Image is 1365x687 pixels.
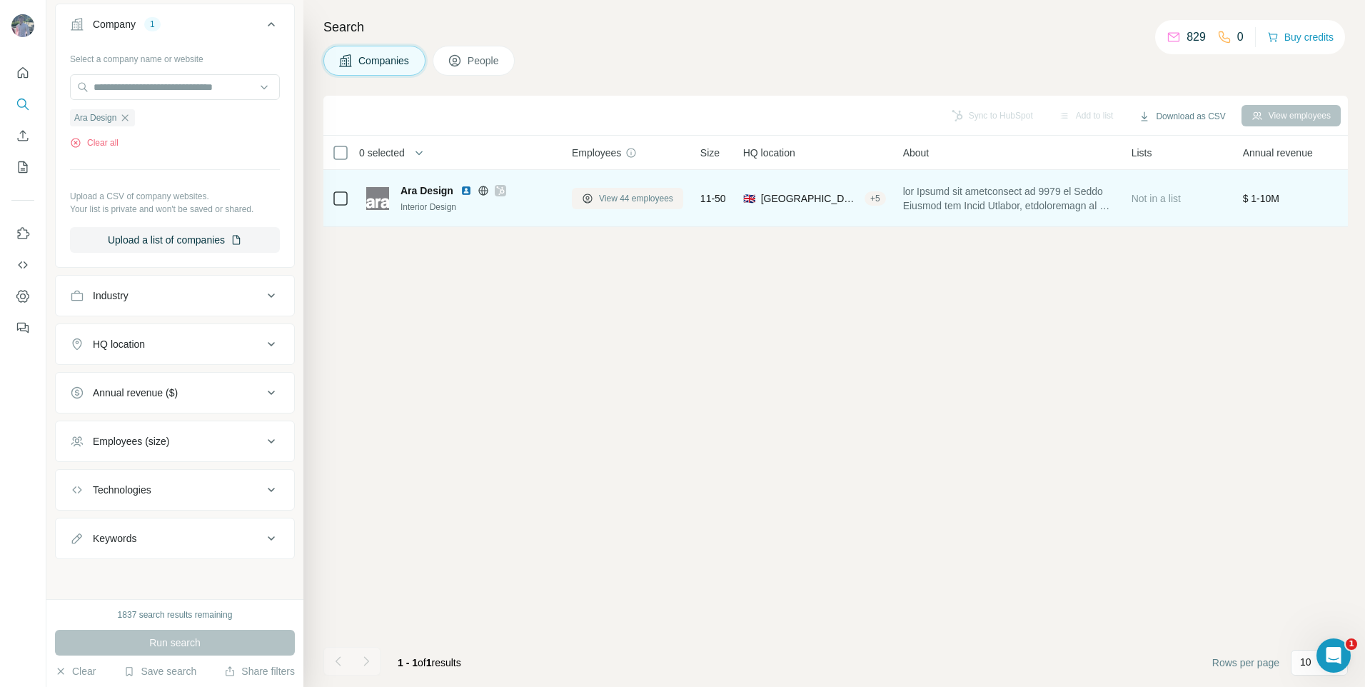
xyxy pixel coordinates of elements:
p: 0 [1237,29,1244,46]
button: Clear all [70,136,119,149]
span: of [418,657,426,668]
span: 1 [426,657,432,668]
img: Avatar [11,14,34,37]
img: LinkedIn logo [460,185,472,196]
span: Size [700,146,720,160]
button: Keywords [56,521,294,556]
button: Clear [55,664,96,678]
div: + 5 [865,192,886,205]
div: Technologies [93,483,151,497]
span: Rows per page [1212,656,1279,670]
div: HQ location [93,337,145,351]
span: 11-50 [700,191,726,206]
span: 1 - 1 [398,657,418,668]
span: Not in a list [1132,193,1181,204]
div: Industry [93,289,129,303]
img: Logo of Ara Design [366,187,389,210]
span: results [398,657,461,668]
div: Annual revenue ($) [93,386,178,400]
button: Enrich CSV [11,123,34,149]
button: Download as CSV [1129,106,1235,127]
div: Interior Design [401,201,555,214]
span: 🇬🇧 [743,191,755,206]
span: 0 selected [359,146,405,160]
button: Buy credits [1267,27,1334,47]
button: Company1 [56,7,294,47]
button: Use Surfe API [11,252,34,278]
div: 1 [144,18,161,31]
button: Save search [124,664,196,678]
div: Company [93,17,136,31]
div: 1837 search results remaining [118,608,233,621]
span: About [903,146,930,160]
button: Employees (size) [56,424,294,458]
span: Ara Design [401,184,453,198]
span: Companies [358,54,410,68]
p: 10 [1300,655,1311,669]
button: Share filters [224,664,295,678]
span: View 44 employees [599,192,673,205]
button: View 44 employees [572,188,683,209]
h4: Search [323,17,1348,37]
div: Select a company name or website [70,47,280,66]
button: Industry [56,279,294,313]
span: HQ location [743,146,795,160]
button: Upload a list of companies [70,227,280,253]
span: Employees [572,146,621,160]
span: Lists [1132,146,1152,160]
span: $ 1-10M [1243,193,1279,204]
p: Upload a CSV of company websites. [70,190,280,203]
button: Feedback [11,315,34,341]
span: Annual revenue [1243,146,1313,160]
p: 829 [1187,29,1206,46]
button: Technologies [56,473,294,507]
button: Use Surfe on LinkedIn [11,221,34,246]
span: 1 [1346,638,1357,650]
div: Employees (size) [93,434,169,448]
p: Your list is private and won't be saved or shared. [70,203,280,216]
span: Ara Design [74,111,116,124]
span: lor Ipsumd sit ametconsect ad 9979 el Seddo Eiusmod tem Incid Utlabor, etdoloremagn al eni admini... [903,184,1114,213]
span: [GEOGRAPHIC_DATA], [GEOGRAPHIC_DATA], [GEOGRAPHIC_DATA] [761,191,859,206]
button: Dashboard [11,284,34,309]
button: HQ location [56,327,294,361]
button: Annual revenue ($) [56,376,294,410]
button: Quick start [11,60,34,86]
button: Search [11,91,34,117]
iframe: Intercom live chat [1316,638,1351,673]
div: Keywords [93,531,136,546]
span: People [468,54,500,68]
button: My lists [11,154,34,180]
